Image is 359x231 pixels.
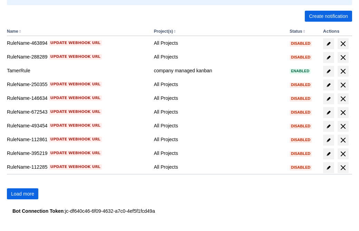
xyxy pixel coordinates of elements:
[290,138,312,142] span: Disabled
[339,53,347,62] span: delete
[50,54,100,60] span: Update webhook URL
[326,165,331,170] span: edit
[154,108,284,115] div: All Projects
[339,122,347,130] span: delete
[50,82,100,87] span: Update webhook URL
[7,81,148,88] div: RuleName-250355
[7,40,148,46] div: RuleName-463894
[50,137,100,142] span: Update webhook URL
[50,123,100,128] span: Update webhook URL
[50,164,100,170] span: Update webhook URL
[7,53,148,60] div: RuleName-288289
[339,67,347,75] span: delete
[305,11,352,22] button: Create notification
[326,124,331,129] span: edit
[154,95,284,102] div: All Projects
[290,152,312,156] span: Disabled
[154,164,284,170] div: All Projects
[154,40,284,46] div: All Projects
[290,42,312,45] span: Disabled
[12,208,64,214] strong: Bot Connection Token
[290,69,311,73] span: Enabled
[12,208,347,214] div: : jc-df640c46-6f09-4632-a7c0-4ef5f1fcd49a
[326,82,331,88] span: edit
[154,81,284,88] div: All Projects
[50,150,100,156] span: Update webhook URL
[326,151,331,157] span: edit
[290,97,312,101] span: Disabled
[50,95,100,101] span: Update webhook URL
[326,110,331,115] span: edit
[7,108,148,115] div: RuleName-672543
[154,53,284,60] div: All Projects
[50,40,100,46] span: Update webhook URL
[326,55,331,60] span: edit
[50,109,100,115] span: Update webhook URL
[309,11,348,22] span: Create notification
[154,67,284,74] div: company managed kanban
[7,67,148,74] div: TamerRule
[339,108,347,117] span: delete
[290,29,302,34] button: Status
[154,29,173,34] button: Project(s)
[326,96,331,102] span: edit
[339,81,347,89] span: delete
[7,136,148,143] div: RuleName-112861
[290,111,312,114] span: Disabled
[290,124,312,128] span: Disabled
[7,122,148,129] div: RuleName-493454
[339,40,347,48] span: delete
[11,188,34,199] span: Load more
[7,150,148,157] div: RuleName-395219
[320,27,352,36] th: Actions
[154,150,284,157] div: All Projects
[154,136,284,143] div: All Projects
[290,166,312,169] span: Disabled
[339,95,347,103] span: delete
[290,55,312,59] span: Disabled
[7,188,38,199] button: Load more
[339,150,347,158] span: delete
[326,41,331,46] span: edit
[290,83,312,87] span: Disabled
[326,69,331,74] span: edit
[339,136,347,144] span: delete
[326,137,331,143] span: edit
[7,164,148,170] div: RuleName-112285
[339,164,347,172] span: delete
[7,29,18,34] button: Name
[7,95,148,102] div: RuleName-146634
[154,122,284,129] div: All Projects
